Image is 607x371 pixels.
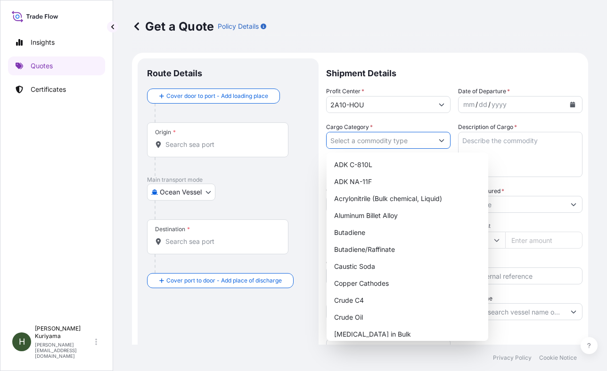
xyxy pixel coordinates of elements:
[165,237,277,246] input: Destination
[165,140,277,149] input: Origin
[327,132,433,149] input: Select a commodity type
[19,337,25,347] span: H
[459,196,565,213] input: Full name
[491,99,508,110] div: year,
[458,87,510,96] span: Date of Departure
[166,276,282,285] span: Cover port to door - Add place of discharge
[505,232,582,249] input: Enter amount
[458,122,517,132] label: Description of Cargo
[488,99,491,110] div: /
[160,187,202,197] span: Ocean Vessel
[147,176,309,184] p: Main transport mode
[147,184,215,201] button: Select transport
[155,226,190,233] div: Destination
[565,303,582,320] button: Show suggestions
[147,68,202,79] p: Route Details
[476,99,478,110] div: /
[330,207,484,224] div: Aluminum Billet Alloy
[330,224,484,241] div: Butadiene
[493,354,532,362] p: Privacy Policy
[31,61,53,71] p: Quotes
[330,258,484,275] div: Caustic Soda
[458,222,582,230] span: Freight Cost
[326,294,451,301] span: Duty Cost
[326,330,374,339] label: Marks & Numbers
[218,22,259,31] p: Policy Details
[35,342,93,359] p: [PERSON_NAME][EMAIL_ADDRESS][DOMAIN_NAME]
[459,303,565,320] input: Type to search vessel name or IMO
[326,267,345,284] div: %
[326,122,373,132] label: Cargo Category
[330,156,484,173] div: ADK C-810L
[326,258,357,267] label: CIF Markup
[31,85,66,94] p: Certificates
[565,196,582,213] button: Show suggestions
[433,132,450,149] button: Show suggestions
[330,309,484,326] div: Crude Oil
[330,190,484,207] div: Acrylonitrile (Bulk chemical, Liquid)
[330,275,484,292] div: Copper Cathodes
[166,91,268,101] span: Cover door to port - Add loading place
[462,99,476,110] div: month,
[330,241,484,258] div: Butadiene/Raffinate
[458,267,582,284] input: Your internal reference
[330,173,484,190] div: ADK NA-11F
[478,99,488,110] div: day,
[565,97,580,112] button: Calendar
[31,38,55,47] p: Insights
[326,87,364,96] label: Profit Center
[330,292,484,309] div: Crude C4
[155,129,176,136] div: Origin
[326,186,451,194] span: Commercial Invoice Value
[35,325,93,340] p: [PERSON_NAME] Kuriyama
[327,96,433,113] input: Type to search a profit center
[132,19,214,34] p: Get a Quote
[539,354,577,362] p: Cookie Notice
[330,326,484,343] div: [MEDICAL_DATA] in Bulk
[433,96,450,113] button: Show suggestions
[326,58,582,87] p: Shipment Details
